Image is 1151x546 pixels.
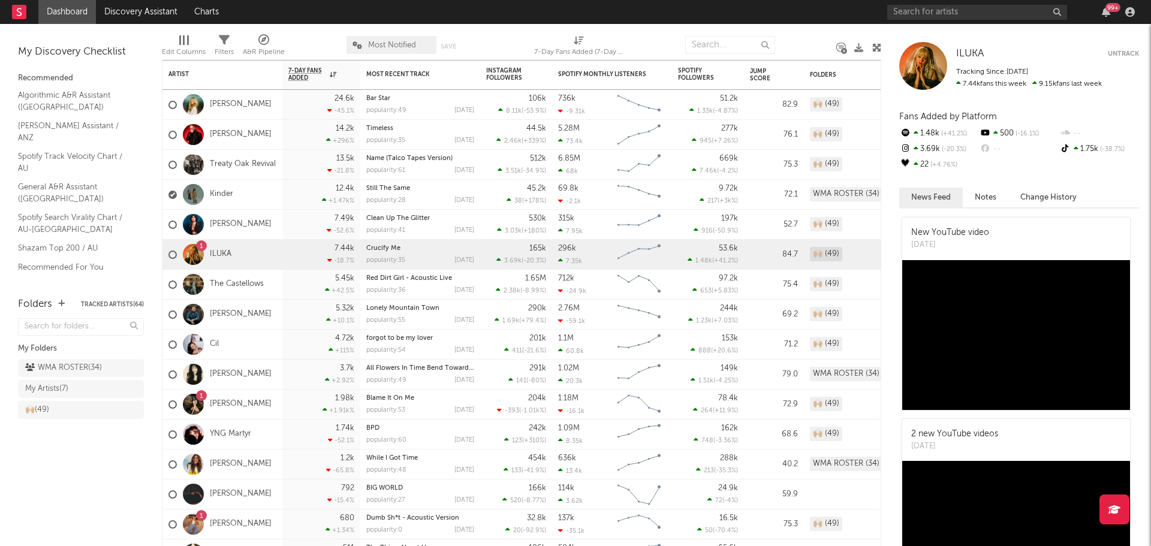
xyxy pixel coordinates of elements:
[366,185,474,192] div: Still The Same
[810,337,842,351] div: 🙌🏼 (49)
[523,258,544,264] span: -20.3 %
[750,367,798,382] div: 79.0
[210,489,272,499] a: [PERSON_NAME]
[514,198,522,204] span: 38
[366,275,452,282] a: Red Dirt Girl - Acoustic Live
[529,424,546,432] div: 242k
[528,304,546,312] div: 290k
[210,459,272,469] a: [PERSON_NAME]
[523,108,544,114] span: -53.9 %
[529,245,546,252] div: 165k
[454,107,474,114] div: [DATE]
[506,108,522,114] span: 8.11k
[558,167,578,175] div: 68k
[558,107,585,115] div: -9.31k
[697,108,713,114] span: 1.33k
[336,304,354,312] div: 5.32k
[335,334,354,342] div: 4.72k
[507,197,546,204] div: ( )
[366,71,456,78] div: Most Recent Track
[940,146,966,153] span: -20.3 %
[698,378,713,384] span: 1.51k
[210,129,272,140] a: [PERSON_NAME]
[326,316,354,324] div: +10.1 %
[335,245,354,252] div: 7.44k
[366,455,418,461] a: While I Got Time
[700,288,712,294] span: 653
[512,348,522,354] span: 411
[1098,146,1125,153] span: -38.7 %
[678,67,720,82] div: Spotify Followers
[243,30,285,65] div: A&R Pipeline
[558,155,580,162] div: 6.85M
[810,427,842,441] div: 🙌🏼 (49)
[368,41,416,49] span: Most Notified
[558,245,576,252] div: 296k
[18,119,132,144] a: [PERSON_NAME] Assistant / ANZ
[750,158,798,172] div: 75.3
[454,377,474,384] div: [DATE]
[18,211,132,236] a: Spotify Search Virality Chart / AU-[GEOGRAPHIC_DATA]
[521,318,544,324] span: +79.4 %
[210,159,276,170] a: Treaty Oak Revival
[502,318,519,324] span: 1.69k
[18,318,144,336] input: Search for folders...
[956,80,1026,88] span: 7.44k fans this week
[720,304,738,312] div: 244k
[612,420,666,450] svg: Chart title
[715,378,736,384] span: -4.25 %
[81,301,144,307] button: Tracked Artists(64)
[366,227,405,234] div: popularity: 41
[168,71,258,78] div: Artist
[810,307,842,321] div: 🙌🏼 (49)
[326,137,354,144] div: +296 %
[534,30,624,65] div: 7-Day Fans Added (7-Day Fans Added)
[956,49,984,59] span: ILUKA
[720,95,738,102] div: 51.2k
[688,316,738,324] div: ( )
[612,90,666,120] svg: Chart title
[215,30,234,65] div: Filters
[929,162,957,168] span: +4.76 %
[718,394,738,402] div: 78.4k
[558,287,586,295] div: -24.9k
[558,304,580,312] div: 2.76M
[911,239,989,251] div: [DATE]
[210,309,272,319] a: [PERSON_NAME]
[612,180,666,210] svg: Chart title
[810,97,842,111] div: 🙌🏼 (49)
[329,346,354,354] div: +115 %
[210,519,272,529] a: [PERSON_NAME]
[210,399,272,409] a: [PERSON_NAME]
[714,258,736,264] span: +41.2 %
[505,168,521,174] span: 3.51k
[18,89,132,113] a: Algorithmic A&R Assistant ([GEOGRAPHIC_DATA])
[558,71,648,78] div: Spotify Monthly Listeners
[558,334,574,342] div: 1.1M
[558,274,574,282] div: 712k
[719,155,738,162] div: 669k
[336,185,354,192] div: 12.4k
[1105,3,1120,12] div: 99 +
[693,406,738,414] div: ( )
[496,137,546,144] div: ( )
[508,376,546,384] div: ( )
[612,390,666,420] svg: Chart title
[612,300,666,330] svg: Chart title
[721,215,738,222] div: 197k
[504,288,520,294] span: 2.38k
[366,215,430,222] a: Clean Up The Glitter
[1008,188,1089,207] button: Change History
[810,367,882,381] div: WMA ROSTER (34)
[956,80,1102,88] span: 9.15k fans last week
[521,408,544,414] span: -1.01k %
[504,258,522,264] span: 3.69k
[454,407,474,414] div: [DATE]
[979,126,1059,141] div: 500
[612,240,666,270] svg: Chart title
[210,249,231,260] a: ILUKA
[366,155,474,162] div: Name (Talco Tapes Version)
[529,334,546,342] div: 201k
[325,376,354,384] div: +2.92 %
[366,317,405,324] div: popularity: 55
